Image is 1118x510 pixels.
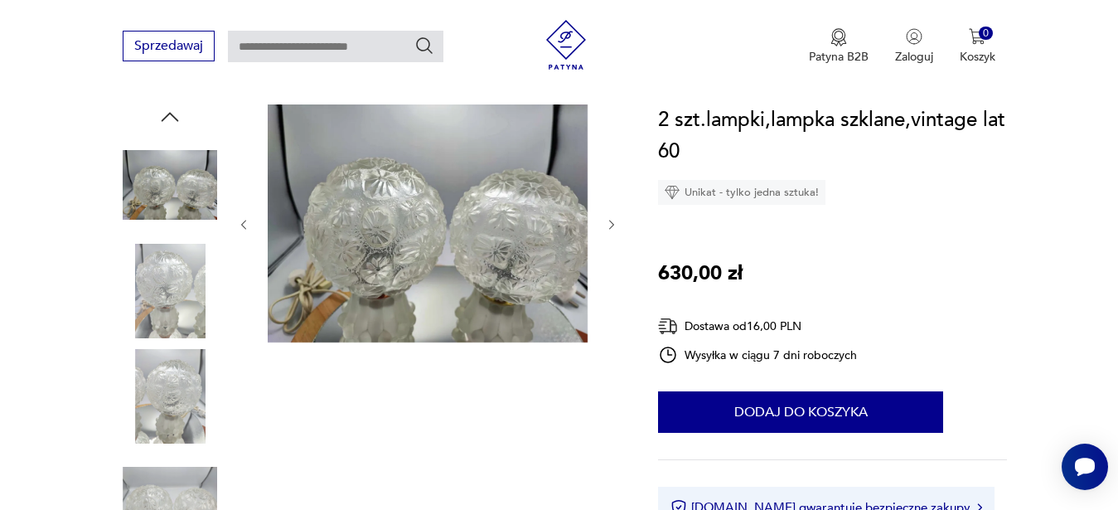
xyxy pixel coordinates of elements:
button: Szukaj [414,36,434,56]
img: Zdjęcie produktu 2 szt.lampki,lampka szklane,vintage lat 60 [123,349,217,444]
img: Zdjęcie produktu 2 szt.lampki,lampka szklane,vintage lat 60 [268,104,588,342]
button: Dodaj do koszyka [658,391,943,433]
img: Patyna - sklep z meblami i dekoracjami vintage [541,20,591,70]
img: Ikona koszyka [969,28,985,45]
div: 0 [979,27,993,41]
div: Unikat - tylko jedna sztuka! [658,180,825,205]
button: Zaloguj [895,28,933,65]
p: Patyna B2B [809,49,869,65]
button: Patyna B2B [809,28,869,65]
img: Ikona medalu [830,28,847,46]
p: Zaloguj [895,49,933,65]
h1: 2 szt.lampki,lampka szklane,vintage lat 60 [658,104,1007,168]
p: 630,00 zł [658,258,743,289]
button: Sprzedawaj [123,31,215,61]
img: Ikona diamentu [665,185,680,200]
button: 0Koszyk [960,28,995,65]
div: Wysyłka w ciągu 7 dni roboczych [658,345,857,365]
div: Dostawa od 16,00 PLN [658,316,857,337]
img: Ikonka użytkownika [906,28,922,45]
img: Zdjęcie produktu 2 szt.lampki,lampka szklane,vintage lat 60 [123,138,217,232]
img: Ikona dostawy [658,316,678,337]
iframe: Smartsupp widget button [1062,444,1108,490]
img: Zdjęcie produktu 2 szt.lampki,lampka szklane,vintage lat 60 [123,244,217,338]
p: Koszyk [960,49,995,65]
a: Ikona medaluPatyna B2B [809,28,869,65]
a: Sprzedawaj [123,41,215,53]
